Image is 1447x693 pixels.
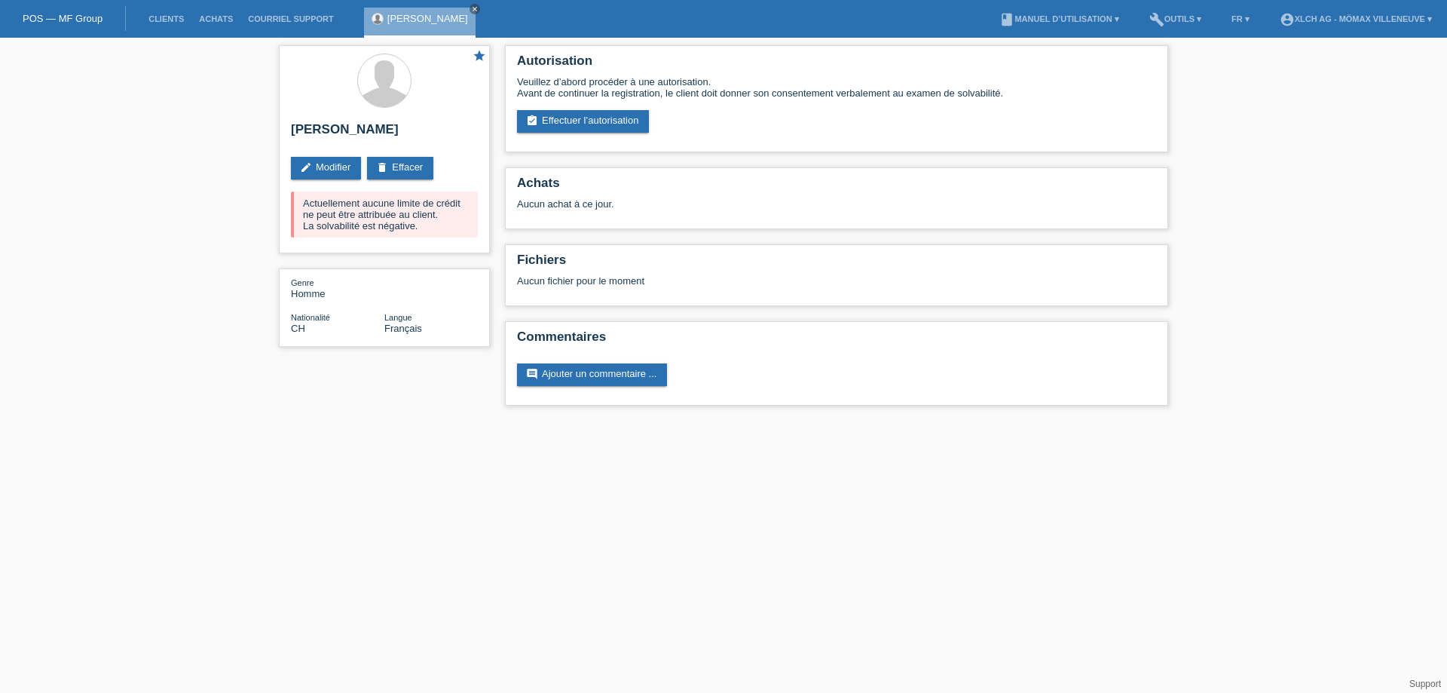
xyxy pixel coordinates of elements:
[240,14,341,23] a: Courriel Support
[1272,14,1439,23] a: account_circleXLCH AG - Mömax Villeneuve ▾
[1409,679,1441,689] a: Support
[367,157,433,179] a: deleteEffacer
[291,313,330,322] span: Nationalité
[291,122,478,145] h2: [PERSON_NAME]
[291,323,305,334] span: Suisse
[23,13,102,24] a: POS — MF Group
[470,4,480,14] a: close
[526,368,538,380] i: comment
[992,14,1126,23] a: bookManuel d’utilisation ▾
[473,49,486,63] i: star
[291,157,361,179] a: editModifier
[999,12,1014,27] i: book
[387,13,468,24] a: [PERSON_NAME]
[526,115,538,127] i: assignment_turned_in
[191,14,240,23] a: Achats
[517,275,977,287] div: Aucun fichier pour le moment
[517,54,1156,76] h2: Autorisation
[1280,12,1295,27] i: account_circle
[300,161,312,173] i: edit
[291,277,384,299] div: Homme
[1142,14,1209,23] a: buildOutils ▾
[291,192,478,238] div: Actuellement aucune limite de crédit ne peut être attribuée au client. La solvabilité est négative.
[141,14,191,23] a: Clients
[384,323,422,334] span: Français
[473,49,486,65] a: star
[517,110,649,133] a: assignment_turned_inEffectuer l’autorisation
[517,76,1156,99] div: Veuillez d’abord procéder à une autorisation. Avant de continuer la registration, le client doit ...
[517,253,1156,275] h2: Fichiers
[1149,12,1164,27] i: build
[384,313,412,322] span: Langue
[517,176,1156,198] h2: Achats
[517,330,1156,352] h2: Commentaires
[517,363,667,386] a: commentAjouter un commentaire ...
[471,5,479,13] i: close
[291,278,314,287] span: Genre
[376,161,388,173] i: delete
[1224,14,1257,23] a: FR ▾
[517,198,1156,221] div: Aucun achat à ce jour.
